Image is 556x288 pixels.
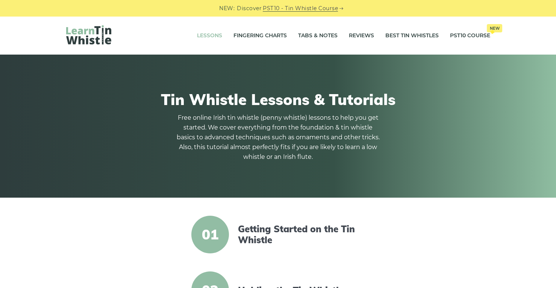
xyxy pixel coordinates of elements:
[238,224,367,245] a: Getting Started on the Tin Whistle
[197,26,222,45] a: Lessons
[66,90,490,108] h1: Tin Whistle Lessons & Tutorials
[450,26,490,45] a: PST10 CourseNew
[177,113,380,162] p: Free online Irish tin whistle (penny whistle) lessons to help you get started. We cover everythin...
[66,25,111,44] img: LearnTinWhistle.com
[298,26,338,45] a: Tabs & Notes
[487,24,502,32] span: New
[349,26,374,45] a: Reviews
[385,26,439,45] a: Best Tin Whistles
[233,26,287,45] a: Fingering Charts
[191,216,229,253] span: 01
